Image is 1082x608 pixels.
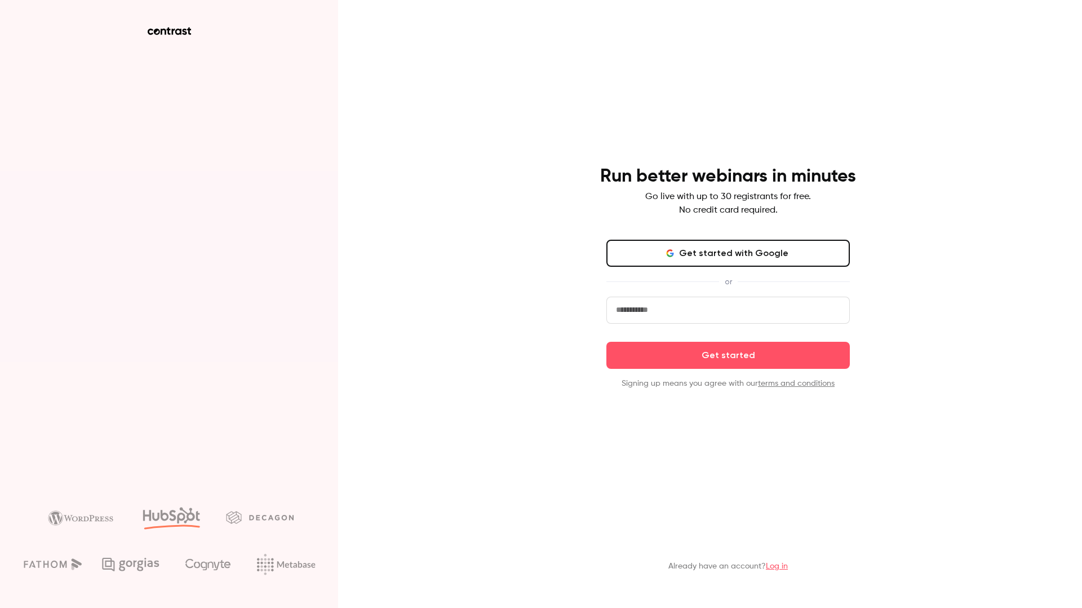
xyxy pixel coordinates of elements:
p: Already have an account? [668,561,788,572]
img: decagon [226,511,294,523]
p: Signing up means you agree with our [606,378,850,389]
button: Get started [606,342,850,369]
span: or [719,276,738,288]
a: terms and conditions [758,380,835,387]
button: Get started with Google [606,240,850,267]
p: Go live with up to 30 registrants for free. No credit card required. [645,190,811,217]
h4: Run better webinars in minutes [600,165,856,188]
a: Log in [766,562,788,570]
